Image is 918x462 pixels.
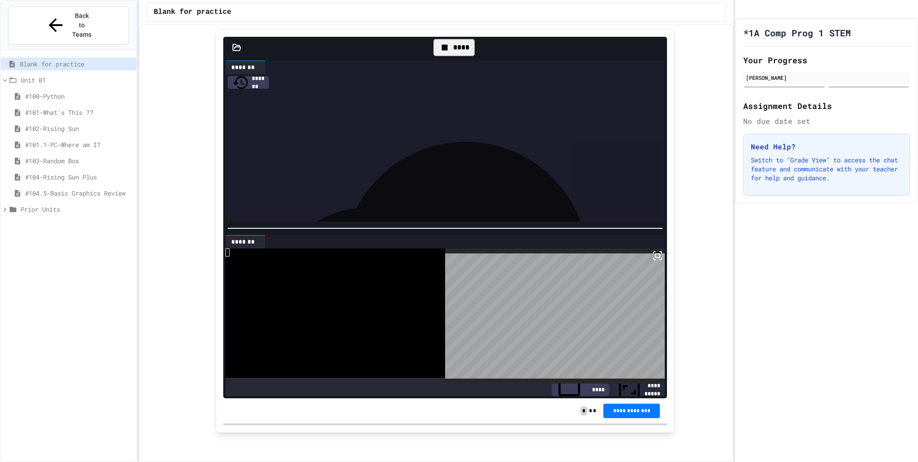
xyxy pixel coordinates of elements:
div: [PERSON_NAME] [746,74,907,82]
p: Switch to "Grade View" to access the chat feature and communicate with your teacher for help and ... [751,156,902,183]
span: Unit 01 [21,75,133,85]
span: #103-Random Box [25,156,133,166]
span: #104.5-Basic Graphics Review [25,188,133,198]
span: Blank for practice [20,59,133,69]
h2: Assignment Details [743,100,910,112]
span: #101.1-PC-Where am I? [25,140,133,149]
button: Back to Teams [8,6,129,44]
h1: *1A Comp Prog 1 STEM [743,26,851,39]
div: No due date set [743,116,910,126]
span: #102-Rising Sun [25,124,133,133]
h3: Need Help? [751,141,902,152]
span: Blank for practice [154,7,231,17]
h2: Your Progress [743,54,910,66]
span: #101-What's This ?? [25,108,133,117]
span: #104-Rising Sun Plus [25,172,133,182]
span: Back to Teams [71,11,92,39]
span: #100-Python [25,92,133,101]
span: Prior Units [21,205,133,214]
